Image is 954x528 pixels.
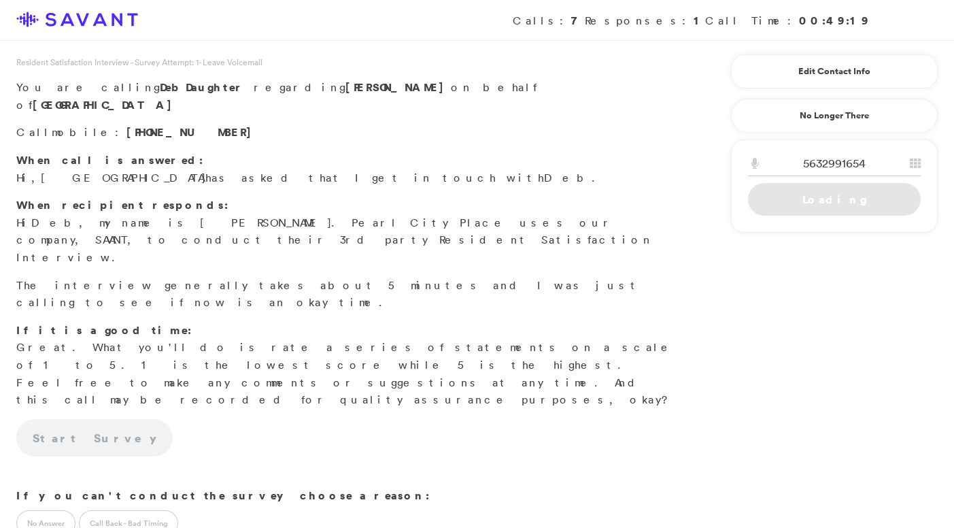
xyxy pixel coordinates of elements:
[748,61,921,82] a: Edit Contact Info
[16,277,679,312] p: The interview generally takes about 5 minutes and I was just calling to see if now is an okay time.
[41,171,205,184] span: [GEOGRAPHIC_DATA]
[16,124,679,142] p: Call :
[345,80,451,95] strong: [PERSON_NAME]
[16,197,679,266] p: Hi , my name is [PERSON_NAME]. Pearl City Place uses our company, SAVANT, to conduct their 3rd pa...
[16,56,262,68] span: Resident Satisfaction Interview - Survey Attempt: 1 - Leave Voicemail
[52,125,115,139] span: mobile
[186,80,246,95] span: Daughter
[544,171,592,184] span: Deb
[694,13,705,28] strong: 1
[160,80,178,95] span: Deb
[16,152,679,186] p: Hi, has asked that I get in touch with .
[731,99,938,133] a: No Longer There
[16,322,679,409] p: Great. What you'll do is rate a series of statements on a scale of 1 to 5. 1 is the lowest score ...
[16,197,228,212] strong: When recipient responds:
[571,13,585,28] strong: 7
[33,97,179,112] strong: [GEOGRAPHIC_DATA]
[16,488,430,503] strong: If you can't conduct the survey choose a reason:
[748,183,921,216] a: Loading
[31,216,79,229] span: Deb
[799,13,870,28] strong: 00:49:19
[16,79,679,114] p: You are calling regarding on behalf of
[16,152,203,167] strong: When call is answered:
[16,323,192,337] strong: If it is a good time:
[126,125,258,139] span: [PHONE_NUMBER]
[16,419,173,457] a: Start Survey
